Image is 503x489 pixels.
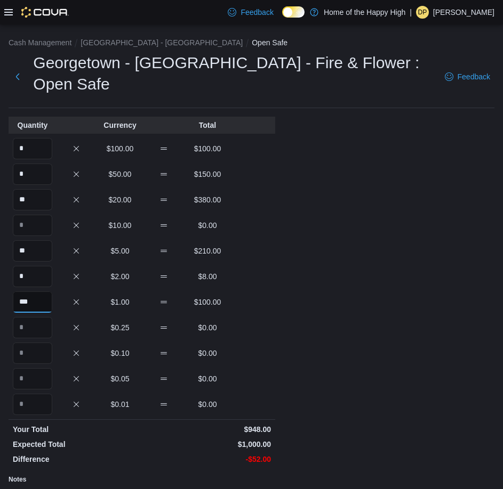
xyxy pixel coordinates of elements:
[9,37,494,50] nav: An example of EuiBreadcrumbs
[13,138,52,159] input: Quantity
[188,169,227,180] p: $150.00
[13,394,52,415] input: Quantity
[441,66,494,87] a: Feedback
[100,143,140,154] p: $100.00
[13,120,52,131] p: Quantity
[13,424,140,435] p: Your Total
[13,215,52,236] input: Quantity
[100,348,140,358] p: $0.10
[100,194,140,205] p: $20.00
[188,271,227,282] p: $8.00
[188,220,227,231] p: $0.00
[100,271,140,282] p: $2.00
[433,6,494,19] p: [PERSON_NAME]
[13,454,140,464] p: Difference
[223,2,277,23] a: Feedback
[410,6,412,19] p: |
[418,6,427,19] span: DP
[188,120,227,131] p: Total
[100,246,140,256] p: $5.00
[13,189,52,210] input: Quantity
[324,6,405,19] p: Home of the Happy High
[188,246,227,256] p: $210.00
[100,322,140,333] p: $0.25
[100,169,140,180] p: $50.00
[13,240,52,262] input: Quantity
[81,38,243,47] button: [GEOGRAPHIC_DATA] - [GEOGRAPHIC_DATA]
[21,7,69,18] img: Cova
[13,343,52,364] input: Quantity
[13,317,52,338] input: Quantity
[100,373,140,384] p: $0.05
[100,297,140,307] p: $1.00
[9,66,27,87] button: Next
[144,424,271,435] p: $948.00
[188,143,227,154] p: $100.00
[33,52,434,95] h1: Georgetown - [GEOGRAPHIC_DATA] - Fire & Flower : Open Safe
[188,373,227,384] p: $0.00
[188,399,227,410] p: $0.00
[188,297,227,307] p: $100.00
[188,322,227,333] p: $0.00
[144,439,271,450] p: $1,000.00
[100,399,140,410] p: $0.01
[100,220,140,231] p: $10.00
[241,7,273,18] span: Feedback
[9,475,26,484] label: Notes
[13,368,52,389] input: Quantity
[9,38,71,47] button: Cash Management
[144,454,271,464] p: -$52.00
[188,194,227,205] p: $380.00
[13,439,140,450] p: Expected Total
[13,291,52,313] input: Quantity
[416,6,429,19] div: Deanna Pimentel
[13,164,52,185] input: Quantity
[458,71,490,82] span: Feedback
[188,348,227,358] p: $0.00
[13,266,52,287] input: Quantity
[100,120,140,131] p: Currency
[282,6,305,18] input: Dark Mode
[252,38,288,47] button: Open Safe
